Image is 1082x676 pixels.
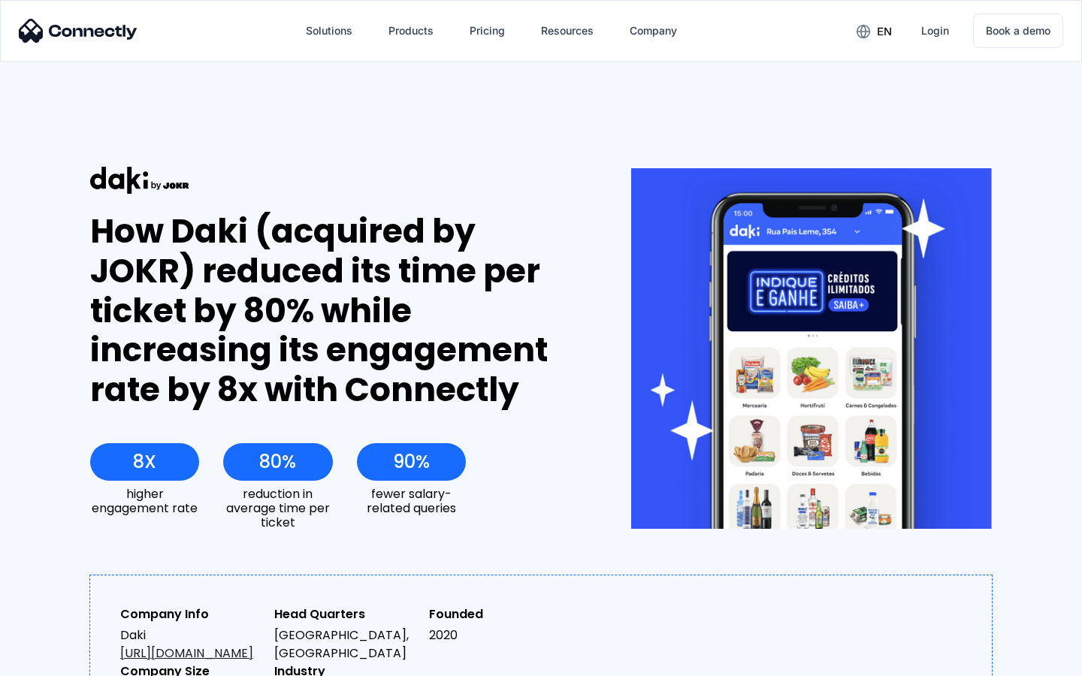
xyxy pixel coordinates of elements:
div: [GEOGRAPHIC_DATA], [GEOGRAPHIC_DATA] [274,626,416,662]
div: Founded [429,605,571,623]
div: en [877,21,892,42]
div: How Daki (acquired by JOKR) reduced its time per ticket by 80% while increasing its engagement ra... [90,212,576,410]
div: Daki [120,626,262,662]
div: reduction in average time per ticket [223,487,332,530]
div: Resources [541,20,594,41]
div: fewer salary-related queries [357,487,466,515]
a: Book a demo [973,14,1063,48]
div: Company [630,20,677,41]
div: 90% [393,451,430,472]
a: [URL][DOMAIN_NAME] [120,644,253,662]
div: Products [388,20,434,41]
div: Solutions [306,20,352,41]
div: Head Quarters [274,605,416,623]
div: 80% [259,451,296,472]
div: Pricing [470,20,505,41]
img: Connectly Logo [19,19,138,43]
div: higher engagement rate [90,487,199,515]
div: 8X [133,451,156,472]
a: Login [909,13,961,49]
a: Pricing [458,13,517,49]
ul: Language list [30,650,90,671]
div: Login [921,20,949,41]
aside: Language selected: English [15,650,90,671]
div: 2020 [429,626,571,644]
div: Company Info [120,605,262,623]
